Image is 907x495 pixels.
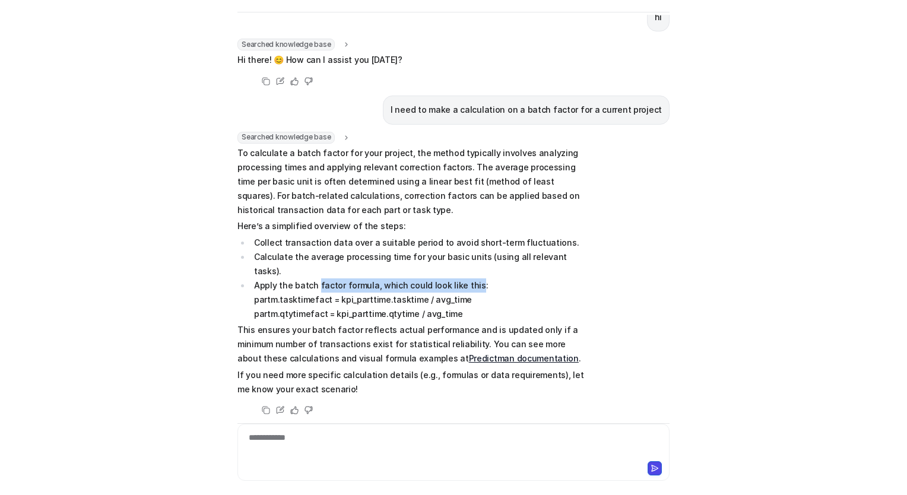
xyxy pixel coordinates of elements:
[250,236,585,250] li: Collect transaction data over a suitable period to avoid short-term fluctuations.
[391,103,662,117] p: I need to make a calculation on a batch factor for a current project
[655,10,662,24] p: hi
[237,219,585,233] p: Here’s a simplified overview of the steps:
[250,250,585,278] li: Calculate the average processing time for your basic units (using all relevant tasks).
[237,53,402,67] p: Hi there! 😊 How can I assist you [DATE]?
[237,368,585,396] p: If you need more specific calculation details (e.g., formulas or data requirements), let me know ...
[250,278,585,321] li: Apply the batch factor formula, which could look like this: partm.tasktimefact = kpi_parttime.tas...
[237,132,335,144] span: Searched knowledge base
[237,39,335,50] span: Searched knowledge base
[237,323,585,366] p: This ensures your batch factor reflects actual performance and is updated only if a minimum numbe...
[469,353,579,363] a: Predictman documentation
[237,146,585,217] p: To calculate a batch factor for your project, the method typically involves analyzing processing ...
